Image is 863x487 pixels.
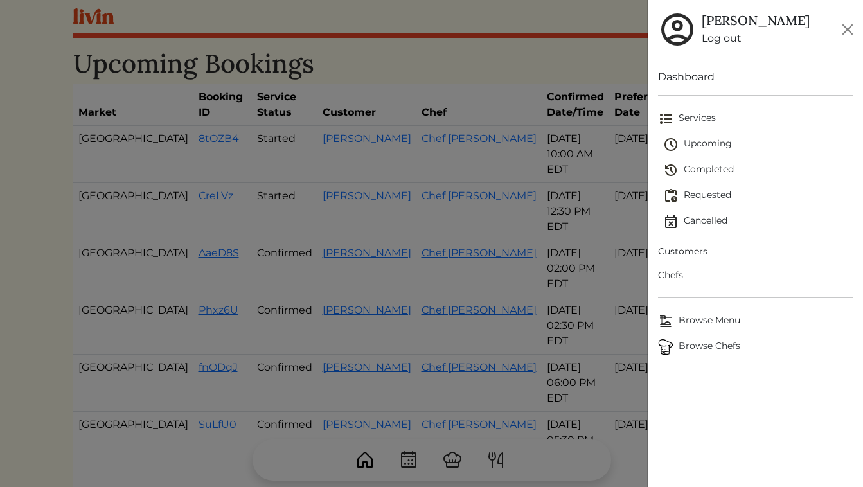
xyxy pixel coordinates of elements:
img: schedule-fa401ccd6b27cf58db24c3bb5584b27dcd8bd24ae666a918e1c6b4ae8c451a22.svg [663,137,679,152]
a: Cancelled [663,209,853,235]
img: Browse Chefs [658,339,673,355]
img: event_cancelled-67e280bd0a9e072c26133efab016668ee6d7272ad66fa3c7eb58af48b074a3a4.svg [663,214,679,229]
img: Browse Menu [658,314,673,329]
span: Services [658,111,853,127]
span: Chefs [658,269,853,282]
span: Browse Chefs [658,339,853,355]
span: Customers [658,245,853,258]
a: Upcoming [663,132,853,157]
h5: [PERSON_NAME] [702,13,810,28]
img: format_list_bulleted-ebc7f0161ee23162107b508e562e81cd567eeab2455044221954b09d19068e74.svg [658,111,673,127]
a: Services [658,106,853,132]
a: Log out [702,31,810,46]
span: Completed [663,163,853,178]
a: Chefs [658,263,853,287]
span: Requested [663,188,853,204]
a: Dashboard [658,69,853,85]
img: user_account-e6e16d2ec92f44fc35f99ef0dc9cddf60790bfa021a6ecb1c896eb5d2907b31c.svg [658,10,697,49]
a: Requested [663,183,853,209]
span: Upcoming [663,137,853,152]
img: pending_actions-fd19ce2ea80609cc4d7bbea353f93e2f363e46d0f816104e4e0650fdd7f915cf.svg [663,188,679,204]
a: Completed [663,157,853,183]
a: Browse MenuBrowse Menu [658,308,853,334]
span: Cancelled [663,214,853,229]
a: ChefsBrowse Chefs [658,334,853,360]
span: Browse Menu [658,314,853,329]
button: Close [837,19,858,40]
img: history-2b446bceb7e0f53b931186bf4c1776ac458fe31ad3b688388ec82af02103cd45.svg [663,163,679,178]
a: Customers [658,240,853,263]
